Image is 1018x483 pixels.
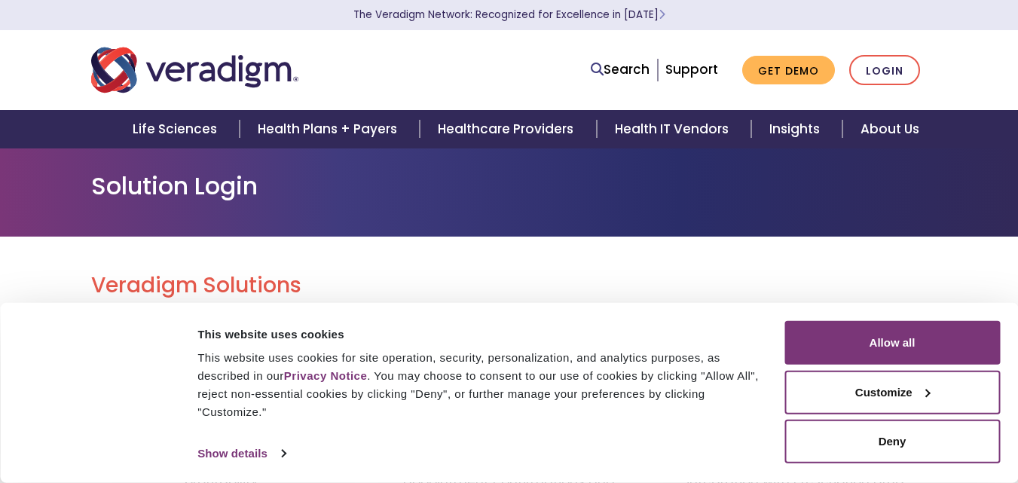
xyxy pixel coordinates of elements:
[91,273,928,298] h2: Veradigm Solutions
[742,56,835,85] a: Get Demo
[591,60,650,80] a: Search
[197,325,767,343] div: This website uses cookies
[659,8,665,22] span: Learn More
[849,55,920,86] a: Login
[197,349,767,421] div: This website uses cookies for site operation, security, personalization, and analytics purposes, ...
[842,110,937,148] a: About Us
[240,110,420,148] a: Health Plans + Payers
[784,370,1000,414] button: Customize
[115,110,240,148] a: Life Sciences
[665,60,718,78] a: Support
[597,110,751,148] a: Health IT Vendors
[420,110,596,148] a: Healthcare Providers
[353,8,665,22] a: The Veradigm Network: Recognized for Excellence in [DATE]Learn More
[91,172,928,200] h1: Solution Login
[91,45,298,95] img: Veradigm logo
[197,442,285,465] a: Show details
[784,321,1000,365] button: Allow all
[284,369,367,382] a: Privacy Notice
[784,420,1000,463] button: Deny
[751,110,842,148] a: Insights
